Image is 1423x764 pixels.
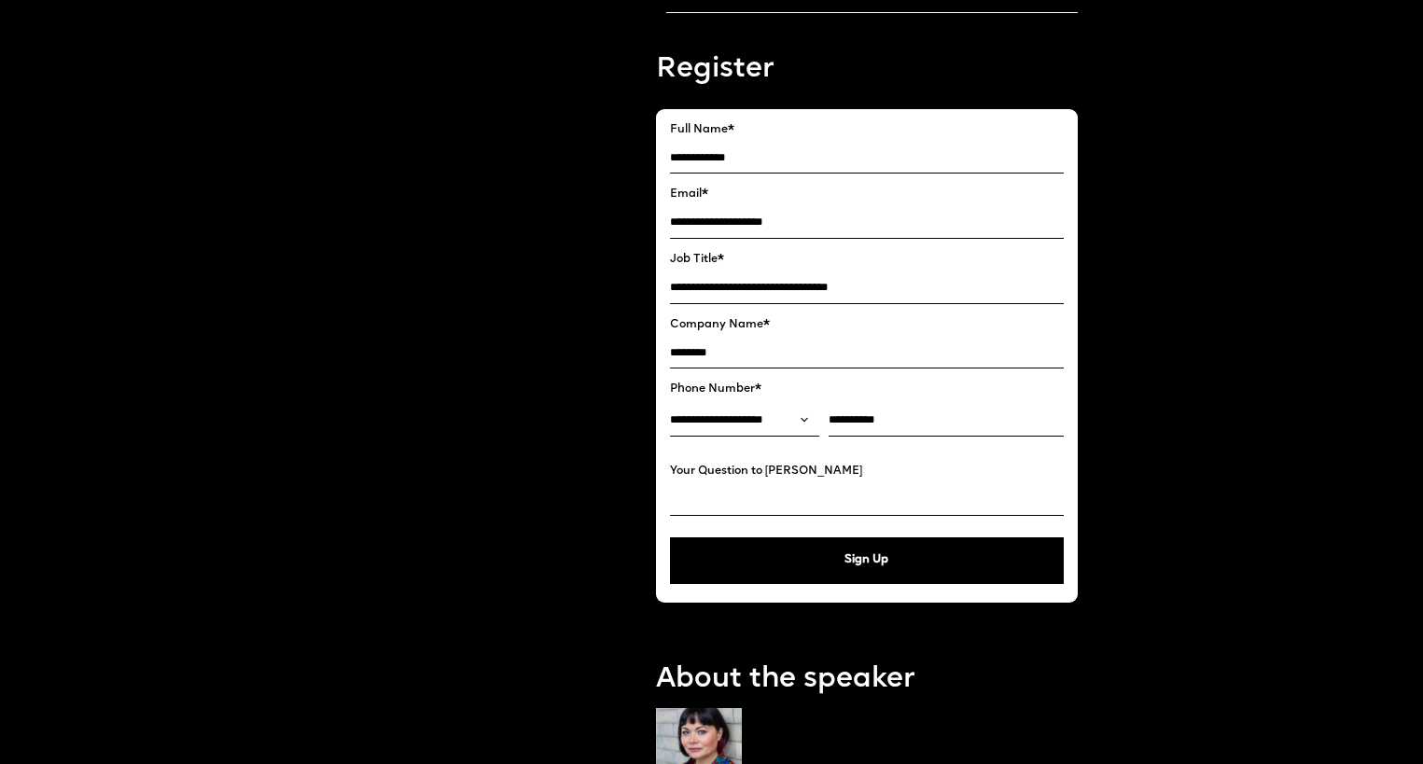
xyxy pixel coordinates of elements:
p: Register [656,50,1078,90]
p: About the speaker [656,660,1078,701]
label: Phone Number [670,382,1064,396]
label: Job Title [670,253,1064,267]
label: Company Name [670,318,1064,332]
label: Full Name [670,123,1064,137]
button: Sign Up [670,537,1064,584]
label: Email [670,188,1064,201]
label: Your Question to [PERSON_NAME] [670,465,1064,479]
